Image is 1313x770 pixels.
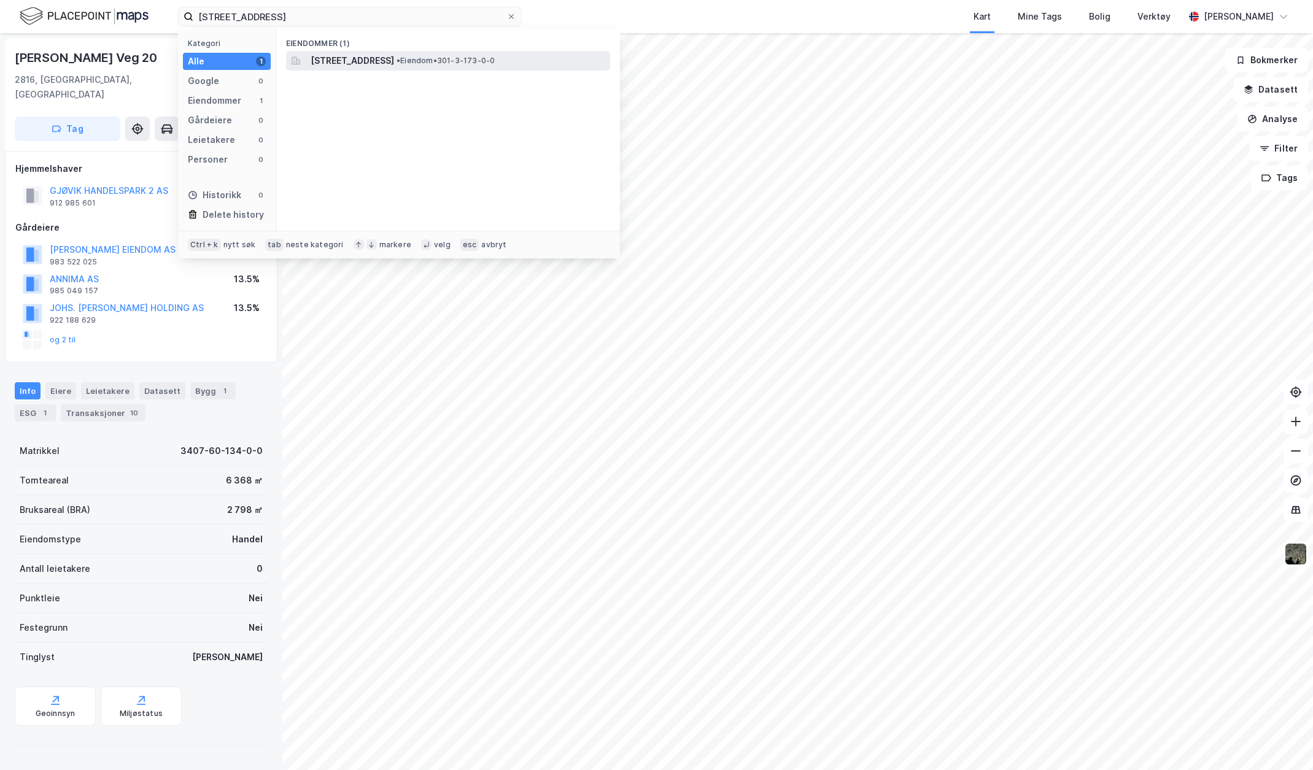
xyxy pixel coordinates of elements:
[1249,136,1308,161] button: Filter
[974,9,991,24] div: Kart
[15,161,267,176] div: Hjemmelshaver
[226,473,263,488] div: 6 368 ㎡
[192,650,263,664] div: [PERSON_NAME]
[188,188,241,202] div: Historikk
[15,382,41,399] div: Info
[180,444,263,458] div: 3407-60-134-0-0
[234,301,260,315] div: 13.5%
[188,133,235,147] div: Leietakere
[193,7,506,26] input: Søk på adresse, matrikkel, gårdeiere, leietakere eller personer
[50,315,96,325] div: 922 188 629
[61,404,145,422] div: Transaksjoner
[256,135,266,145] div: 0
[50,286,98,296] div: 985 049 157
[276,29,620,51] div: Eiendommer (1)
[249,620,263,635] div: Nei
[20,473,69,488] div: Tomteareal
[1237,107,1308,131] button: Analyse
[45,382,76,399] div: Eiere
[1252,711,1313,770] div: Kontrollprogram for chat
[256,76,266,86] div: 0
[20,650,55,664] div: Tinglyst
[257,561,263,576] div: 0
[188,113,232,128] div: Gårdeiere
[1233,77,1308,102] button: Datasett
[188,93,241,108] div: Eiendommer
[434,240,451,250] div: velg
[20,591,60,606] div: Punktleie
[15,72,209,102] div: 2816, [GEOGRAPHIC_DATA], [GEOGRAPHIC_DATA]
[256,190,266,200] div: 0
[227,502,263,517] div: 2 798 ㎡
[81,382,134,399] div: Leietakere
[188,39,271,48] div: Kategori
[311,53,394,68] span: [STREET_ADDRESS]
[256,155,266,164] div: 0
[188,152,228,167] div: Personer
[481,240,506,250] div: avbryt
[20,532,81,547] div: Eiendomstype
[256,115,266,125] div: 0
[286,240,344,250] div: neste kategori
[1252,711,1313,770] iframe: Chat Widget
[203,207,264,222] div: Delete history
[128,407,141,419] div: 10
[36,709,76,718] div: Geoinnsyn
[256,56,266,66] div: 1
[15,117,120,141] button: Tag
[249,591,263,606] div: Nei
[234,272,260,287] div: 13.5%
[188,54,204,69] div: Alle
[20,620,68,635] div: Festegrunn
[20,444,60,458] div: Matrikkel
[20,561,90,576] div: Antall leietakere
[188,74,219,88] div: Google
[15,48,160,67] div: [PERSON_NAME] Veg 20
[20,6,149,27] img: logo.f888ab2527a4732fd821a326f86c7f29.svg
[379,240,411,250] div: markere
[15,220,267,235] div: Gårdeiere
[397,56,400,65] span: •
[15,404,56,422] div: ESG
[223,240,256,250] div: nytt søk
[265,239,284,251] div: tab
[1284,542,1307,566] img: 9k=
[190,382,236,399] div: Bygg
[256,96,266,106] div: 1
[1018,9,1062,24] div: Mine Tags
[188,239,221,251] div: Ctrl + k
[460,239,479,251] div: esc
[1225,48,1308,72] button: Bokmerker
[50,257,97,267] div: 983 522 025
[1204,9,1274,24] div: [PERSON_NAME]
[1089,9,1110,24] div: Bolig
[20,502,90,517] div: Bruksareal (BRA)
[219,385,231,397] div: 1
[120,709,163,718] div: Miljøstatus
[232,532,263,547] div: Handel
[397,56,495,66] span: Eiendom • 301-3-173-0-0
[1251,166,1308,190] button: Tags
[39,407,51,419] div: 1
[139,382,185,399] div: Datasett
[1137,9,1171,24] div: Verktøy
[50,198,96,208] div: 912 985 601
